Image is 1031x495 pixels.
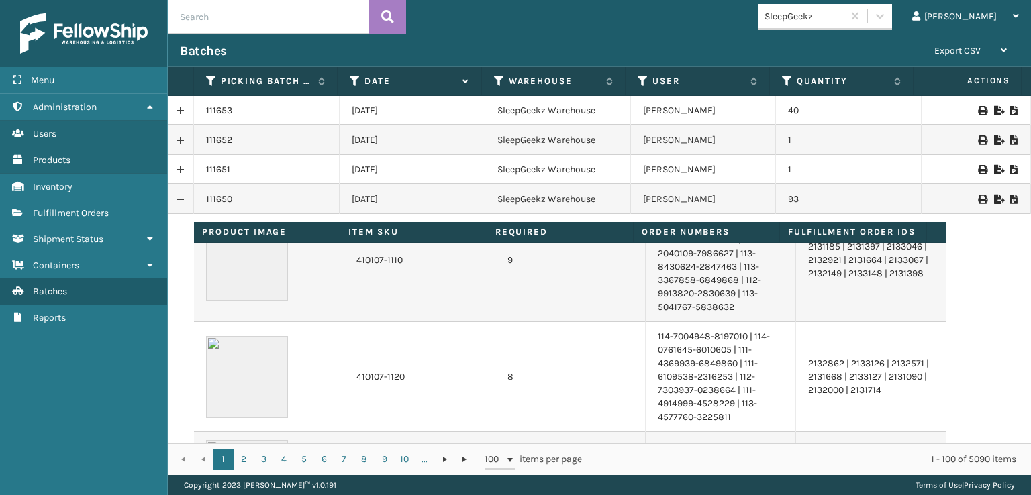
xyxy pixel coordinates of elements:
[994,135,1002,145] i: Export to .xls
[485,453,505,466] span: 100
[994,195,1002,204] i: Export to .xls
[202,226,332,238] label: Product Image
[375,449,395,470] a: 9
[1010,165,1018,174] i: Print Picklist
[33,286,67,297] span: Batches
[916,475,1015,495] div: |
[314,449,334,470] a: 6
[485,155,631,184] td: SleepGeekz Warehouse
[180,43,227,59] h3: Batches
[1010,135,1018,145] i: Print Picklist
[194,125,340,155] td: 111652
[344,322,495,432] td: 410107-1120
[221,75,312,87] label: Picking batch ID
[978,165,986,174] i: Print Picklist Labels
[485,125,631,155] td: SleepGeekz Warehouse
[33,260,79,271] span: Containers
[33,128,56,140] span: Users
[652,75,744,87] label: User
[646,322,796,432] td: 114-7004948-8197010 | 114-0761645-6010605 | 111-4369939-6849860 | 111-6109538-2316253 | 112-73039...
[776,184,922,214] td: 93
[601,453,1016,466] div: 1 - 100 of 5090 items
[344,199,495,322] td: 410107-1110
[796,322,946,432] td: 2132862 | 2133126 | 2132571 | 2131668 | 2133127 | 2131090 | 2132000 | 2131714
[20,13,148,54] img: logo
[455,449,475,470] a: Go to the last page
[395,449,415,470] a: 10
[184,475,336,495] p: Copyright 2023 [PERSON_NAME]™ v 1.0.191
[213,449,234,470] a: 1
[440,454,450,465] span: Go to the next page
[33,181,72,192] span: Inventory
[631,125,777,155] td: [PERSON_NAME]
[33,154,70,166] span: Products
[978,106,986,115] i: Print Picklist Labels
[964,480,1015,490] a: Privacy Policy
[978,195,986,204] i: Print Picklist Labels
[348,226,478,238] label: Item SKU
[509,75,600,87] label: Warehouse
[274,449,294,470] a: 4
[33,207,109,219] span: Fulfillment Orders
[646,199,796,322] td: 113-3062955-3182615 | 114-7451501-1777050 | 114-4487693-5784256 | 113-2040109-7986627 | 113-84306...
[1010,195,1018,204] i: Print Picklist
[796,199,946,322] td: 2131185 | 2131397 | 2133046 | 2132921 | 2131664 | 2133067 | 2132149 | 2133148 | 2131398
[1010,106,1018,115] i: Print Picklist
[994,165,1002,174] i: Export to .xls
[33,101,97,113] span: Administration
[340,96,485,125] td: [DATE]
[918,70,1018,92] span: Actions
[340,125,485,155] td: [DATE]
[994,106,1002,115] i: Export to .xls
[194,155,340,184] td: 111651
[485,184,631,214] td: SleepGeekz Warehouse
[206,336,288,418] img: 51104088640_40f294f443_o-scaled-700x700.jpg
[194,96,340,125] td: 111653
[765,9,844,23] div: SleepGeekz
[364,75,456,87] label: Date
[33,312,66,323] span: Reports
[485,96,631,125] td: SleepGeekz Warehouse
[354,449,375,470] a: 8
[31,74,54,86] span: Menu
[788,226,918,238] label: Fulfillment Order Ids
[435,449,455,470] a: Go to the next page
[642,226,771,238] label: Order Numbers
[631,155,777,184] td: [PERSON_NAME]
[916,480,962,490] a: Terms of Use
[495,322,646,432] td: 8
[776,125,922,155] td: 1
[340,184,485,214] td: [DATE]
[797,75,888,87] label: Quantity
[33,233,103,245] span: Shipment Status
[340,155,485,184] td: [DATE]
[234,449,254,470] a: 2
[194,184,340,214] td: 111650
[460,454,471,465] span: Go to the last page
[334,449,354,470] a: 7
[294,449,314,470] a: 5
[485,449,583,470] span: items per page
[631,96,777,125] td: [PERSON_NAME]
[254,449,274,470] a: 3
[631,184,777,214] td: [PERSON_NAME]
[934,45,981,56] span: Export CSV
[776,96,922,125] td: 40
[978,135,986,145] i: Print Picklist Labels
[415,449,435,470] a: ...
[776,155,922,184] td: 1
[495,199,646,322] td: 9
[495,226,625,238] label: Required
[206,219,288,301] img: 51104088640_40f294f443_o-scaled-700x700.jpg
